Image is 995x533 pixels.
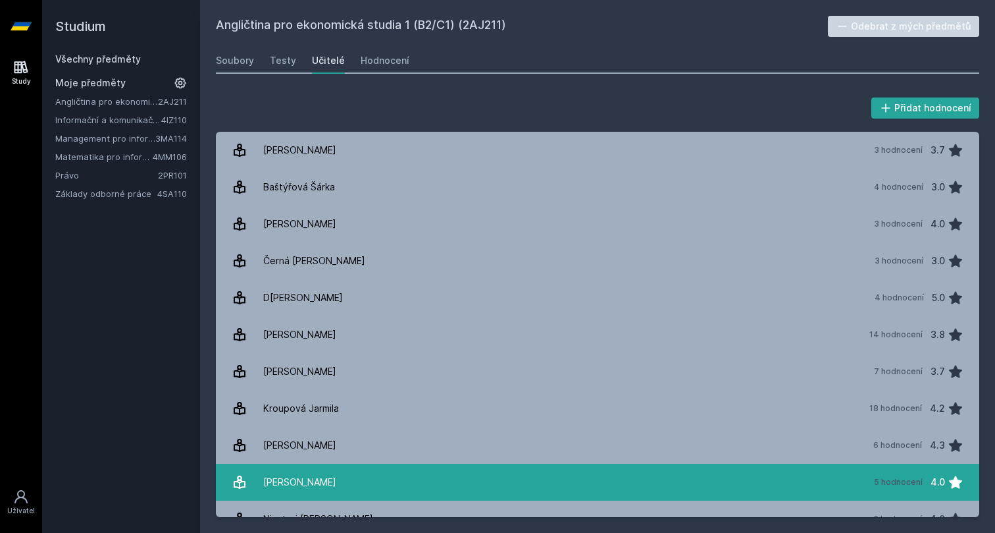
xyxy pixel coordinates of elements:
[153,152,187,162] a: 4MM106
[931,174,945,200] div: 3.0
[263,211,336,237] div: [PERSON_NAME]
[3,482,39,522] a: Uživatel
[216,169,979,206] a: Baštýřová Šárka 4 hodnocení 3.0
[263,395,339,422] div: Kroupová Jarmila
[270,47,296,74] a: Testy
[874,366,923,377] div: 7 hodnocení
[931,211,945,237] div: 4.0
[263,285,343,311] div: D[PERSON_NAME]
[155,133,187,144] a: 3MA114
[869,403,922,414] div: 18 hodnocení
[216,427,979,464] a: [PERSON_NAME] 6 hodnocení 4.3
[158,96,187,107] a: 2AJ211
[216,132,979,169] a: [PERSON_NAME] 3 hodnocení 3.7
[270,54,296,67] div: Testy
[263,506,373,532] div: Niestroj [PERSON_NAME]
[7,506,35,516] div: Uživatel
[263,174,335,200] div: Baštýřová Šárka
[216,316,979,353] a: [PERSON_NAME] 14 hodnocení 3.8
[263,248,365,274] div: Černá [PERSON_NAME]
[361,54,409,67] div: Hodnocení
[931,322,945,348] div: 3.8
[216,242,979,279] a: Černá [PERSON_NAME] 3 hodnocení 3.0
[931,137,945,163] div: 3.7
[161,115,187,125] a: 4IZ110
[263,358,336,385] div: [PERSON_NAME]
[869,329,923,340] div: 14 hodnocení
[874,219,923,229] div: 3 hodnocení
[361,47,409,74] a: Hodnocení
[55,76,126,90] span: Moje předměty
[55,150,153,163] a: Matematika pro informatiky
[873,440,922,451] div: 6 hodnocení
[216,206,979,242] a: [PERSON_NAME] 3 hodnocení 4.0
[930,395,945,422] div: 4.2
[216,464,979,501] a: [PERSON_NAME] 5 hodnocení 4.0
[216,47,254,74] a: Soubory
[931,469,945,495] div: 4.0
[216,353,979,390] a: [PERSON_NAME] 7 hodnocení 3.7
[158,170,187,181] a: 2PR101
[263,137,336,163] div: [PERSON_NAME]
[312,47,345,74] a: Učitelé
[55,187,157,200] a: Základy odborné práce
[828,16,980,37] button: Odebrat z mých předmětů
[12,76,31,86] div: Study
[312,54,345,67] div: Učitelé
[216,16,828,37] h2: Angličtina pro ekonomická studia 1 (B2/C1) (2AJ211)
[875,256,923,266] div: 3 hodnocení
[55,95,158,108] a: Angličtina pro ekonomická studia 1 (B2/C1)
[931,248,945,274] div: 3.0
[875,293,924,303] div: 4 hodnocení
[216,279,979,316] a: D[PERSON_NAME] 4 hodnocení 5.0
[263,432,336,459] div: [PERSON_NAME]
[263,322,336,348] div: [PERSON_NAME]
[874,182,923,192] div: 4 hodnocení
[55,53,141,65] a: Všechny předměty
[216,54,254,67] div: Soubory
[873,514,922,524] div: 6 hodnocení
[930,432,945,459] div: 4.3
[216,390,979,427] a: Kroupová Jarmila 18 hodnocení 4.2
[930,506,945,532] div: 4.8
[3,53,39,93] a: Study
[55,169,158,182] a: Právo
[157,188,187,199] a: 4SA110
[263,469,336,495] div: [PERSON_NAME]
[932,285,945,311] div: 5.0
[55,132,155,145] a: Management pro informatiky a statistiky
[931,358,945,385] div: 3.7
[871,98,980,119] button: Přidat hodnocení
[874,477,923,488] div: 5 hodnocení
[55,113,161,126] a: Informační a komunikační technologie
[874,145,923,155] div: 3 hodnocení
